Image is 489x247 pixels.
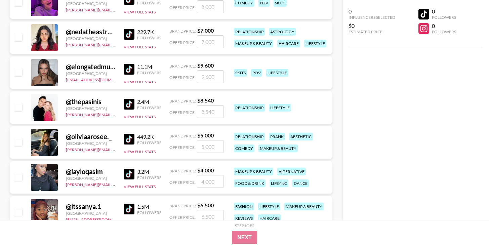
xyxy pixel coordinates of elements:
[124,114,156,119] button: View Full Stats
[124,64,134,75] img: TikTok
[169,168,196,173] span: Brand Price:
[269,104,291,112] div: lifestyle
[66,111,197,117] a: [PERSON_NAME][EMAIL_ADDRESS][PERSON_NAME][DOMAIN_NAME]
[234,168,273,175] div: makeup & beauty
[197,97,214,104] strong: $ 8,540
[197,0,224,13] input: 8,000
[66,28,116,36] div: @ nedatheastrologer
[124,169,134,179] img: TikTok
[432,15,456,20] div: Followers
[432,23,456,29] div: 0
[124,134,134,145] img: TikTok
[137,105,161,110] div: Followers
[432,29,456,34] div: Followers
[137,133,161,140] div: 449.2K
[284,203,324,210] div: makeup & beauty
[137,98,161,105] div: 2.4M
[234,133,265,140] div: relationship
[66,132,116,141] div: @ oliviaarosee._
[169,64,196,69] span: Brand Price:
[137,175,161,180] div: Followers
[66,97,116,106] div: @ thepasinis
[270,179,288,187] div: lipsync
[234,40,273,47] div: makeup & beauty
[169,180,196,185] span: Offer Price:
[304,40,326,47] div: lifestyle
[234,69,247,77] div: skits
[234,203,254,210] div: fashion
[124,9,156,14] button: View Full Stats
[66,6,165,12] a: [PERSON_NAME][EMAIL_ADDRESS][DOMAIN_NAME]
[66,202,116,211] div: @ itssanya.1
[169,203,196,208] span: Brand Price:
[169,98,196,104] span: Brand Price:
[66,211,116,216] div: [GEOGRAPHIC_DATA]
[251,69,262,77] div: pov
[277,168,306,175] div: alternative
[169,75,196,80] span: Offer Price:
[66,146,165,152] a: [PERSON_NAME][EMAIL_ADDRESS][DOMAIN_NAME]
[137,203,161,210] div: 1.5M
[258,214,281,222] div: haircare
[197,62,214,69] strong: $ 9,600
[258,145,298,152] div: makeup & beauty
[66,176,116,181] div: [GEOGRAPHIC_DATA]
[234,179,266,187] div: food & drink
[197,27,214,34] strong: $ 7,000
[197,132,214,138] strong: $ 5,000
[197,140,224,153] input: 5,000
[66,216,133,222] a: [EMAIL_ADDRESS][DOMAIN_NAME]
[137,70,161,75] div: Followers
[197,70,224,83] input: 9,600
[197,210,224,223] input: 6,500
[169,215,196,220] span: Offer Price:
[66,167,116,176] div: @ layloqasim
[124,219,156,224] button: View Full Stats
[234,28,265,36] div: relationship
[269,133,285,140] div: prank
[234,145,254,152] div: comedy
[197,167,214,173] strong: $ 4,000
[197,175,224,188] input: 4,000
[349,8,395,15] div: 0
[455,213,481,239] iframe: Drift Widget Chat Controller
[137,29,161,35] div: 229.7K
[124,204,134,214] img: TikTok
[66,106,116,111] div: [GEOGRAPHIC_DATA]
[66,141,116,146] div: [GEOGRAPHIC_DATA]
[169,5,196,10] span: Offer Price:
[66,36,116,41] div: [GEOGRAPHIC_DATA]
[269,28,296,36] div: astrology
[124,79,156,84] button: View Full Stats
[277,40,300,47] div: haircare
[349,29,395,34] div: Estimated Price
[169,29,196,34] span: Brand Price:
[124,99,134,110] img: TikTok
[66,1,116,6] div: [GEOGRAPHIC_DATA]
[124,184,156,189] button: View Full Stats
[137,210,161,215] div: Followers
[197,35,224,48] input: 7,000
[234,214,254,222] div: reviews
[124,44,156,49] button: View Full Stats
[197,105,224,118] input: 8,540
[266,69,288,77] div: lifestyle
[66,76,133,82] a: [EMAIL_ADDRESS][DOMAIN_NAME]
[292,179,309,187] div: dance
[66,181,165,187] a: [PERSON_NAME][EMAIL_ADDRESS][DOMAIN_NAME]
[137,35,161,40] div: Followers
[258,203,280,210] div: lifestyle
[169,110,196,115] span: Offer Price:
[169,40,196,45] span: Offer Price:
[349,23,395,29] div: $0
[66,41,197,47] a: [PERSON_NAME][EMAIL_ADDRESS][PERSON_NAME][DOMAIN_NAME]
[235,223,254,228] div: Step 1 of 2
[349,15,395,20] div: Influencers Selected
[137,168,161,175] div: 3.2M
[197,202,214,208] strong: $ 6,500
[66,63,116,71] div: @ elongatedmusk
[169,133,196,138] span: Brand Price:
[289,133,313,140] div: aesthetic
[124,149,156,154] button: View Full Stats
[124,29,134,40] img: TikTok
